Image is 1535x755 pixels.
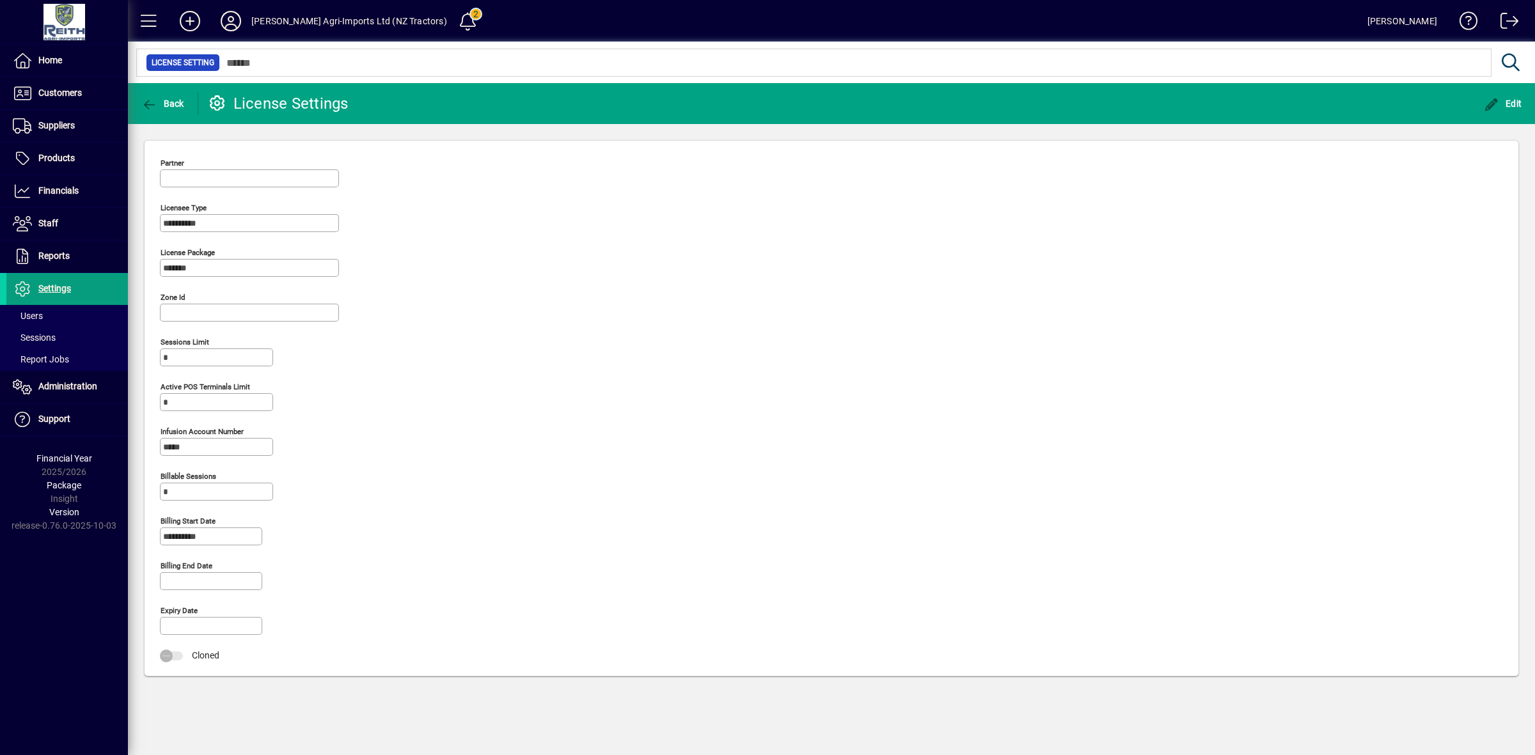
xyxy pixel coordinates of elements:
mat-label: Infusion account number [161,427,244,436]
a: Knowledge Base [1450,3,1478,44]
mat-label: Expiry date [161,606,198,615]
button: Edit [1481,92,1525,115]
span: Cloned [192,650,219,660]
a: Customers [6,77,128,109]
span: Products [38,153,75,163]
mat-label: Partner [161,159,184,167]
button: Add [169,10,210,33]
mat-label: Licensee Type [161,203,207,212]
a: Users [6,305,128,327]
span: Financials [38,185,79,196]
a: Products [6,143,128,175]
mat-label: License Package [161,248,215,257]
a: Report Jobs [6,348,128,370]
a: Home [6,45,128,77]
div: [PERSON_NAME] Agri-Imports Ltd (NZ Tractors) [251,11,447,31]
span: Home [38,55,62,65]
a: Staff [6,208,128,240]
span: Version [49,507,79,517]
span: Suppliers [38,120,75,130]
mat-label: Billing start date [161,517,216,525]
a: Logout [1491,3,1519,44]
span: Sessions [13,332,56,343]
app-page-header-button: Back [128,92,198,115]
mat-label: Billable sessions [161,472,216,481]
a: Administration [6,371,128,403]
mat-label: Zone Id [161,293,185,302]
mat-label: Sessions Limit [161,338,209,346]
div: License Settings [208,93,349,114]
a: Sessions [6,327,128,348]
span: Staff [38,218,58,228]
span: Support [38,414,70,424]
a: Suppliers [6,110,128,142]
span: Back [141,98,184,109]
div: [PERSON_NAME] [1367,11,1437,31]
span: Users [13,311,43,321]
span: Administration [38,381,97,391]
span: Edit [1484,98,1522,109]
span: License Setting [152,56,214,69]
a: Support [6,403,128,435]
button: Profile [210,10,251,33]
span: Financial Year [36,453,92,463]
span: Report Jobs [13,354,69,364]
span: Customers [38,88,82,98]
button: Back [138,92,187,115]
a: Financials [6,175,128,207]
a: Reports [6,240,128,272]
span: Settings [38,283,71,293]
mat-label: Active POS Terminals Limit [161,382,250,391]
mat-label: Billing end date [161,561,212,570]
span: Reports [38,251,70,261]
span: Package [47,480,81,490]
